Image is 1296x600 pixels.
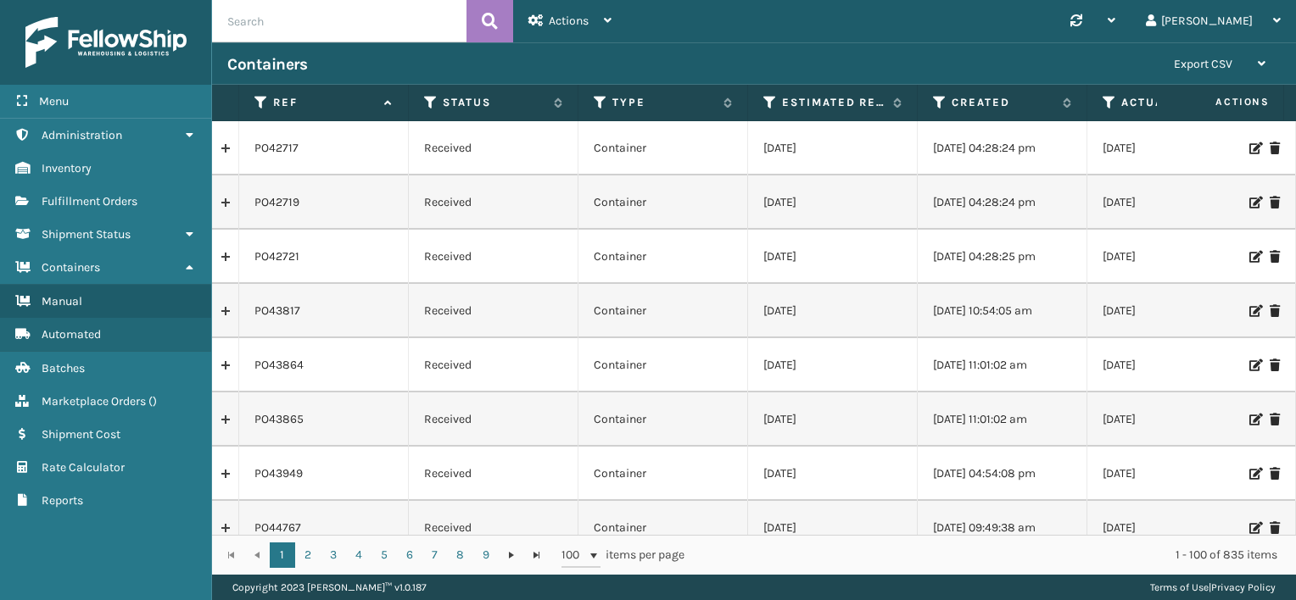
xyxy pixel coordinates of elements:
td: [DATE] 04:54:08 pm [918,447,1087,501]
span: Shipment Cost [42,427,120,442]
td: [DATE] [1087,392,1257,447]
i: Edit [1249,251,1260,263]
span: Go to the next page [505,548,518,562]
td: Container [578,121,748,175]
span: Menu [39,94,69,108]
label: Actual Receiving Date [1121,95,1224,110]
h3: Containers [227,54,307,75]
a: 3 [321,542,346,568]
td: [DATE] [1087,338,1257,392]
i: Delete [1270,522,1280,534]
a: Go to the last page [524,542,550,568]
td: [DATE] [748,501,918,555]
span: Shipment Status [42,227,131,242]
span: Export CSV [1174,57,1232,71]
i: Edit [1249,414,1260,425]
a: PO42717 [254,140,299,157]
td: [DATE] [748,175,918,230]
span: items per page [561,542,685,568]
i: Delete [1270,359,1280,371]
a: 4 [346,542,371,568]
div: 1 - 100 of 835 items [708,547,1277,564]
td: [DATE] [1087,230,1257,284]
td: Received [409,121,578,175]
i: Delete [1270,142,1280,154]
td: Container [578,230,748,284]
td: Received [409,447,578,501]
i: Edit [1249,359,1260,371]
td: [DATE] [1087,501,1257,555]
td: [DATE] [748,447,918,501]
td: [DATE] 11:01:02 am [918,392,1087,447]
a: 9 [473,542,499,568]
td: [DATE] [1087,175,1257,230]
img: logo [25,17,187,68]
span: Administration [42,128,122,142]
i: Delete [1270,305,1280,317]
i: Delete [1270,197,1280,208]
td: Received [409,338,578,392]
a: 5 [371,542,397,568]
td: [DATE] [748,230,918,284]
label: Type [612,95,715,110]
td: [DATE] 04:28:25 pm [918,230,1087,284]
span: Containers [42,260,100,275]
td: [DATE] [748,338,918,392]
i: Edit [1249,305,1260,317]
td: [DATE] [748,392,918,447]
td: [DATE] 10:54:05 am [918,284,1087,338]
i: Delete [1270,251,1280,263]
td: [DATE] 09:49:38 am [918,501,1087,555]
i: Edit [1249,522,1260,534]
span: Actions [1162,88,1280,116]
label: Status [443,95,545,110]
td: [DATE] [1087,121,1257,175]
td: [DATE] [1087,447,1257,501]
span: ( ) [148,394,157,408]
td: [DATE] 04:28:24 pm [918,175,1087,230]
i: Edit [1249,468,1260,480]
td: Received [409,230,578,284]
td: Container [578,392,748,447]
i: Delete [1270,414,1280,425]
div: | [1150,575,1276,600]
td: [DATE] [748,284,918,338]
td: [DATE] [748,121,918,175]
td: Container [578,447,748,501]
span: Batches [42,361,85,375]
span: Fulfillment Orders [42,194,137,208]
a: 6 [397,542,422,568]
a: PO43817 [254,303,300,319]
i: Edit [1249,142,1260,154]
td: [DATE] [1087,284,1257,338]
td: Received [409,284,578,338]
span: Manual [42,294,82,308]
span: Marketplace Orders [42,394,146,408]
a: PO42721 [254,248,299,265]
td: Container [578,501,748,555]
td: Container [578,175,748,230]
i: Delete [1270,468,1280,480]
td: Container [578,284,748,338]
span: Rate Calculator [42,460,125,475]
td: [DATE] 04:28:24 pm [918,121,1087,175]
label: Estimated Receiving Date [782,95,885,110]
i: Edit [1249,197,1260,208]
a: Privacy Policy [1211,581,1276,593]
a: PO43865 [254,411,304,428]
a: 2 [295,542,321,568]
a: 8 [448,542,473,568]
td: Received [409,175,578,230]
label: Created [952,95,1054,110]
a: 1 [270,542,295,568]
a: PO44767 [254,519,301,536]
span: Go to the last page [530,548,544,562]
a: 7 [422,542,448,568]
a: Terms of Use [1150,581,1209,593]
td: [DATE] 11:01:02 am [918,338,1087,392]
label: Ref [273,95,376,110]
span: Actions [549,14,589,28]
td: Received [409,501,578,555]
a: PO43949 [254,465,303,482]
span: Automated [42,327,101,342]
